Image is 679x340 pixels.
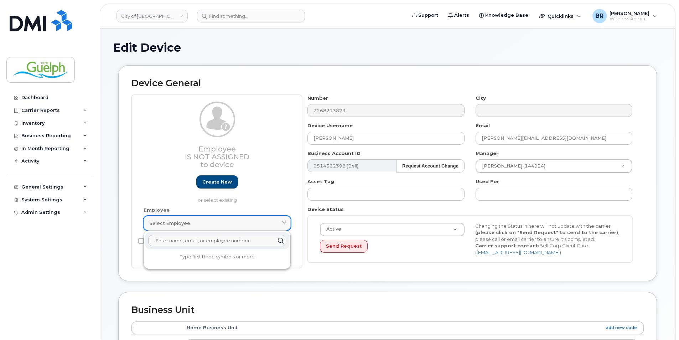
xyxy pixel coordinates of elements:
[113,41,662,54] h1: Edit Device
[606,325,637,331] a: add new code
[150,220,190,227] span: Select employee
[322,226,341,232] span: Active
[478,163,545,169] span: [PERSON_NAME] (144924)
[148,235,286,246] input: Enter name, email, or employee number
[396,159,465,172] button: Request Account Change
[131,78,644,88] h2: Device General
[307,122,353,129] label: Device Username
[144,216,291,230] a: Select employee
[320,223,464,236] a: Active
[196,175,238,189] a: Create new
[402,163,458,169] strong: Request Account Change
[470,223,625,256] div: Changing the Status in here will not update with the carrier, , please call or email carrier to e...
[138,238,144,244] input: Non-employee owned device
[180,321,644,334] th: Home Business Unit
[138,237,217,245] label: Non-employee owned device
[476,150,498,157] label: Manager
[477,249,560,255] a: [EMAIL_ADDRESS][DOMAIN_NAME]
[307,206,344,213] label: Device Status
[476,160,632,172] a: [PERSON_NAME] (144924)
[144,207,170,213] label: Employee
[131,305,644,315] h2: Business Unit
[307,95,328,102] label: Number
[475,230,618,235] strong: (please click on "Send Request" to send to the carrier)
[144,197,291,204] p: or select existing
[200,160,234,169] span: to device
[475,243,539,248] strong: Carrier support contact:
[307,150,361,157] label: Business Account ID
[185,153,249,161] span: Is not assigned
[476,178,499,185] label: Used For
[145,254,289,260] p: Type first three symbols or more
[476,122,490,129] label: Email
[320,240,368,253] button: Send Request
[144,145,291,169] h3: Employee
[476,95,486,102] label: City
[307,178,334,185] label: Asset Tag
